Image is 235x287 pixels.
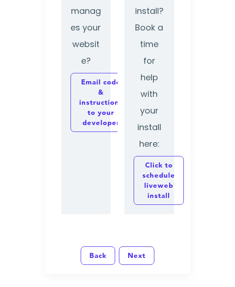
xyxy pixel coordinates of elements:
[70,73,132,132] button: Email code & instructions to your developer
[134,190,184,201] a: Click to schedule liveweb install
[119,246,154,265] a: Next
[134,156,184,205] button: Click to schedule liveweb install
[81,246,115,265] a: Back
